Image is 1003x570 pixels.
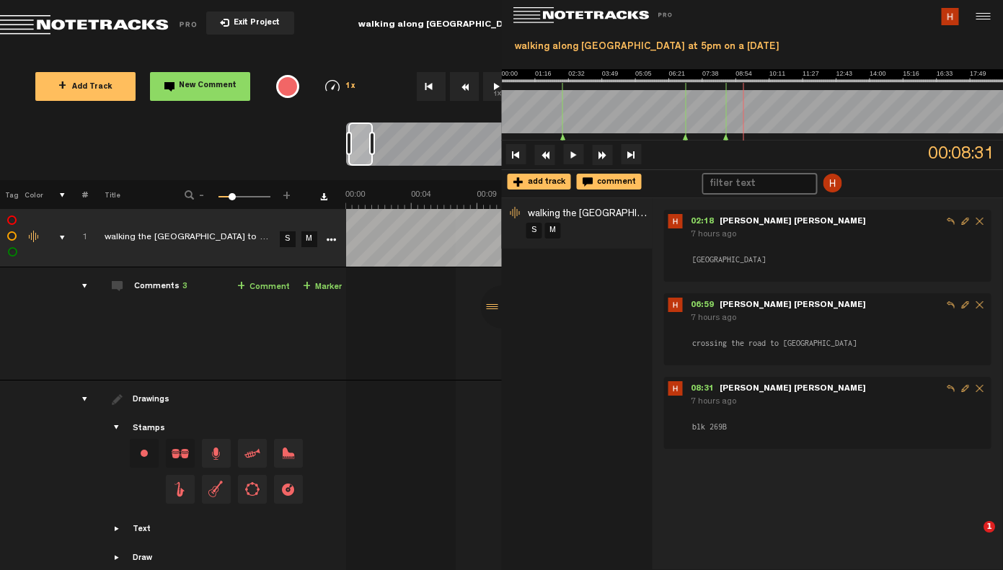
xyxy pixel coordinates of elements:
span: 02:18 [691,218,720,226]
img: ACg8ocKENqVefQEtz1ir1QjFik7o4BvYoafvTcz7Up7yqgKkow7B=s96-c [822,172,844,194]
div: add track [508,174,571,190]
span: + [281,189,293,197]
span: Showcase draw menu [112,552,123,564]
div: 1x [309,80,371,92]
span: New Comment [179,82,237,90]
span: Reply to comment [944,298,958,312]
a: More [324,232,337,245]
span: Drag and drop a stamp [166,439,195,468]
a: Marker [303,279,342,295]
span: 7 hours ago [691,314,736,323]
span: 7 hours ago [691,231,736,239]
span: 7 hours ago [691,398,736,406]
span: [PERSON_NAME] [PERSON_NAME] [720,385,866,393]
span: Delete comment [973,214,987,228]
div: Click to edit the title [105,231,292,246]
div: {{ tooltip_message }} [276,75,299,98]
button: 1x [483,72,512,101]
span: + [237,281,245,293]
div: drawings [68,392,90,406]
div: Change the color of the waveform [24,231,45,244]
div: Stamps [133,423,165,435]
th: Title [88,180,165,209]
img: ACg8ocKENqVefQEtz1ir1QjFik7o4BvYoafvTcz7Up7yqgKkow7B=s96-c [941,8,958,25]
div: Change stamp color.To change the color of an existing stamp, select the stamp on the right and th... [130,439,159,468]
span: Reply to comment [944,381,958,396]
span: Delete comment [973,298,987,312]
span: Drag and drop a stamp [274,439,303,468]
span: Drag and drop a stamp [202,475,231,504]
span: walking the [GEOGRAPHIC_DATA] to and from bras basah at 5.04pm to 5.24pm [528,209,872,219]
span: 3 [182,282,187,291]
div: Comments [134,281,187,293]
span: blk 269B [691,420,728,433]
span: Drag and drop a stamp [166,475,195,504]
div: comments [68,279,90,293]
iframe: Intercom live chat [954,521,989,556]
span: - [196,189,208,197]
a: M [545,223,561,239]
img: ACg8ocKENqVefQEtz1ir1QjFik7o4BvYoafvTcz7Up7yqgKkow7B=s96-c [668,381,682,396]
button: +Add Track [35,72,136,101]
span: Exit Project [229,19,280,27]
span: crossing the road to [GEOGRAPHIC_DATA] [691,337,858,349]
span: Add Track [58,84,112,92]
td: Click to change the order number 1 [66,209,88,267]
td: comments [66,267,88,380]
span: Drag and drop a stamp [238,439,267,468]
div: Text [133,524,151,536]
span: Delete comment [973,381,987,396]
span: Drag and drop a stamp [274,475,303,504]
td: comments, stamps & drawings [43,209,66,267]
span: [PERSON_NAME] [PERSON_NAME] [720,218,866,226]
span: Drag and drop a stamp [202,439,231,468]
a: M [301,231,317,247]
div: Draw [133,553,152,565]
span: add track [523,178,565,187]
span: + [58,81,66,92]
span: 00:08:31 [928,141,1003,168]
span: Reply to comment [944,214,958,228]
img: ACg8ocKENqVefQEtz1ir1QjFik7o4BvYoafvTcz7Up7yqgKkow7B=s96-c [668,214,682,228]
div: Click to change the order number [68,231,90,245]
span: Drag and drop a stamp [238,475,267,504]
img: speedometer.svg [325,80,340,92]
button: Exit Project [206,12,294,35]
th: # [66,180,88,209]
span: Edit comment [958,298,973,312]
span: Edit comment [958,381,973,396]
button: Rewind [450,72,479,101]
button: New Comment [150,72,250,101]
td: Change the color of the waveform [22,209,43,267]
div: walking along [GEOGRAPHIC_DATA] at 5pm on a [DATE] [508,35,998,60]
a: S [280,231,296,247]
img: logo_white.svg [513,7,686,24]
button: Go to beginning [417,72,446,101]
td: Click to edit the title walking the [GEOGRAPHIC_DATA] to and from bras basah at 5.04pm to 5.24pm [88,209,275,267]
span: Showcase text [112,523,123,535]
div: Drawings [133,394,172,406]
a: Download comments [320,193,327,200]
img: ACg8ocKENqVefQEtz1ir1QjFik7o4BvYoafvTcz7Up7yqgKkow7B=s96-c [668,298,682,312]
a: S [526,223,542,239]
div: comment [577,174,642,190]
span: 1x [345,83,355,91]
div: comments, stamps & drawings [45,231,68,245]
span: 1 [984,521,995,533]
th: Color [22,180,43,209]
span: Showcase stamps [112,422,123,434]
span: [PERSON_NAME] [PERSON_NAME] [720,301,866,310]
span: Edit comment [958,214,973,228]
span: [GEOGRAPHIC_DATA] [691,253,767,266]
span: comment [593,178,636,187]
li: {{ collab.name_first }} {{ collab.name_last }} [822,172,844,194]
a: Comment [237,279,290,295]
span: 06:59 [691,301,720,310]
span: + [303,281,311,293]
span: 08:31 [691,385,720,393]
input: filter text [704,174,803,193]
